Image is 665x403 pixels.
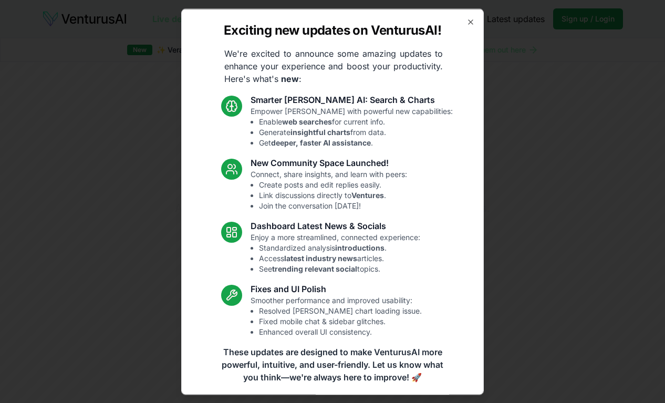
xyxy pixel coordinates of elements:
p: Enjoy a more streamlined, connected experience: [251,232,420,274]
strong: web searches [282,117,332,126]
li: Create posts and edit replies easily. [259,179,407,190]
li: Get . [259,137,453,148]
li: Resolved [PERSON_NAME] chart loading issue. [259,305,422,316]
p: These updates are designed to make VenturusAI more powerful, intuitive, and user-friendly. Let us... [215,345,450,383]
strong: latest industry news [284,253,357,262]
h2: Exciting new updates on VenturusAI! [224,22,441,38]
li: Enhanced overall UI consistency. [259,326,422,337]
li: Link discussions directly to . [259,190,407,200]
li: Fixed mobile chat & sidebar glitches. [259,316,422,326]
strong: Ventures [351,190,384,199]
strong: new [281,73,299,84]
h3: Dashboard Latest News & Socials [251,219,420,232]
strong: deeper, faster AI assistance [271,138,371,147]
strong: trending relevant social [272,264,357,273]
p: Empower [PERSON_NAME] with powerful new capabilities: [251,106,453,148]
li: Generate from data. [259,127,453,137]
strong: insightful charts [290,127,350,136]
h3: Fixes and UI Polish [251,282,422,295]
li: Standardized analysis . [259,242,420,253]
strong: introductions [335,243,385,252]
p: Smoother performance and improved usability: [251,295,422,337]
p: Connect, share insights, and learn with peers: [251,169,407,211]
li: Join the conversation [DATE]! [259,200,407,211]
h3: New Community Space Launched! [251,156,407,169]
h3: Smarter [PERSON_NAME] AI: Search & Charts [251,93,453,106]
li: Enable for current info. [259,116,453,127]
p: We're excited to announce some amazing updates to enhance your experience and boost your producti... [216,47,451,85]
li: See topics. [259,263,420,274]
li: Access articles. [259,253,420,263]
